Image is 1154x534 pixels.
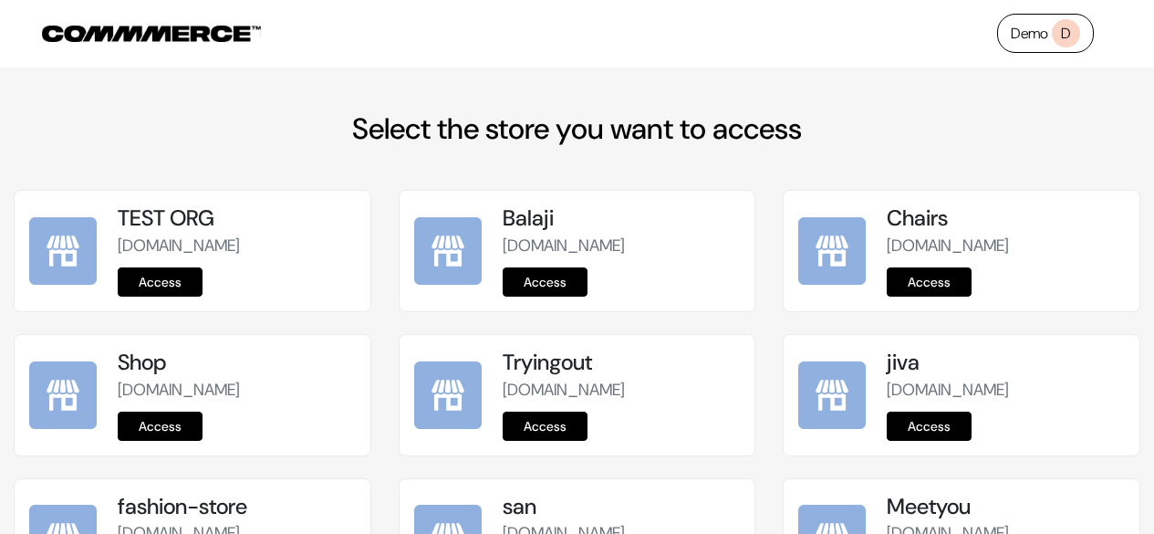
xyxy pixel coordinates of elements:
[503,267,587,297] a: Access
[414,217,482,285] img: Balaji
[118,350,356,376] h5: Shop
[503,205,741,232] h5: Balaji
[503,234,741,258] p: [DOMAIN_NAME]
[29,361,97,429] img: Shop
[503,494,741,520] h5: san
[503,412,587,441] a: Access
[118,267,203,297] a: Access
[118,205,356,232] h5: TEST ORG
[887,412,972,441] a: Access
[887,494,1125,520] h5: Meetyou
[887,205,1125,232] h5: Chairs
[118,234,356,258] p: [DOMAIN_NAME]
[887,378,1125,403] p: [DOMAIN_NAME]
[997,14,1094,53] a: DemoD
[798,217,866,285] img: Chairs
[42,26,261,42] img: COMMMERCE
[887,234,1125,258] p: [DOMAIN_NAME]
[887,350,1125,376] h5: jiva
[14,111,1140,146] h2: Select the store you want to access
[118,412,203,441] a: Access
[798,361,866,429] img: jiva
[887,267,972,297] a: Access
[29,217,97,285] img: TEST ORG
[1052,19,1080,47] span: D
[503,378,741,403] p: [DOMAIN_NAME]
[414,361,482,429] img: Tryingout
[503,350,741,376] h5: Tryingout
[118,494,356,520] h5: fashion-store
[118,378,356,403] p: [DOMAIN_NAME]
